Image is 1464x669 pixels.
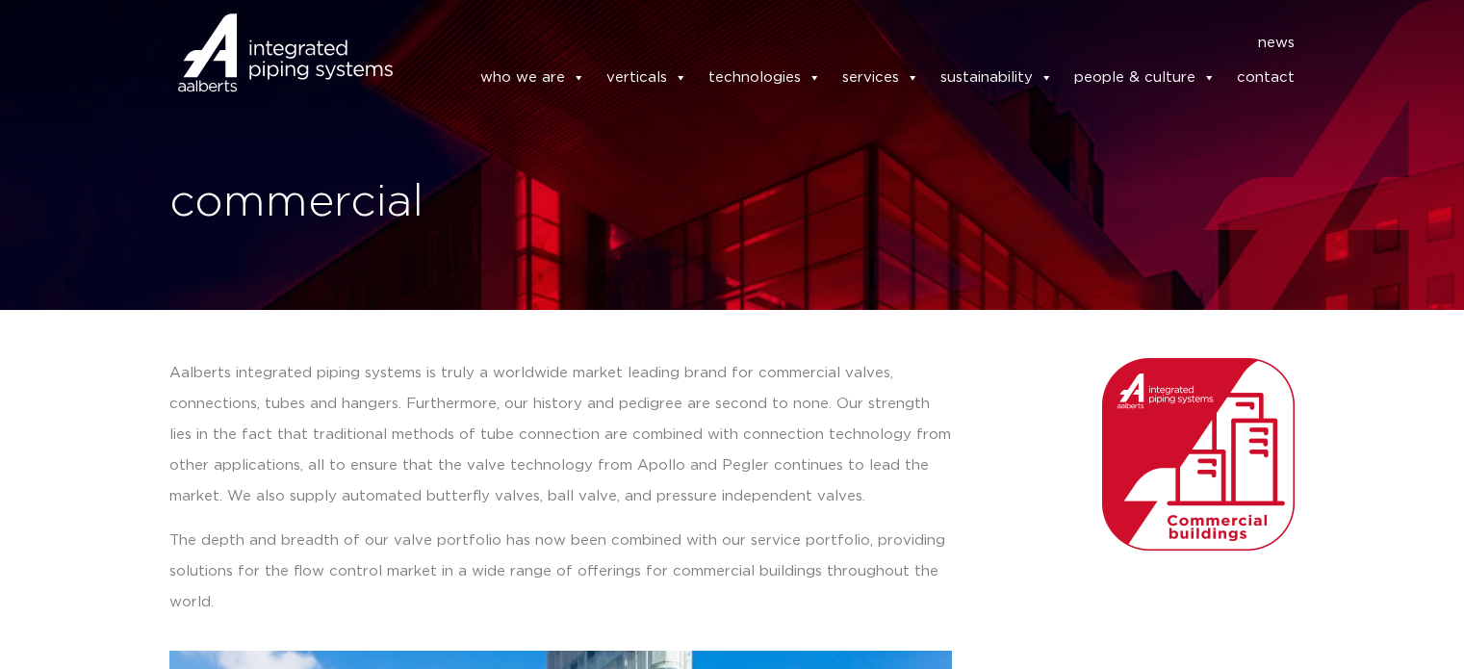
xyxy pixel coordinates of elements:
p: Aalberts integrated piping systems is truly a worldwide market leading brand for commercial valve... [169,358,952,512]
a: who we are [480,59,585,97]
h1: commercial [169,172,723,234]
img: Aalberts_IPS_icon_commercial_buildings_rgb [1102,358,1295,551]
nav: Menu [422,28,1296,59]
a: sustainability [940,59,1053,97]
a: services [842,59,919,97]
a: contact [1237,59,1295,97]
a: technologies [708,59,821,97]
a: verticals [606,59,687,97]
a: people & culture [1074,59,1216,97]
a: news [1258,28,1295,59]
p: The depth and breadth of our valve portfolio has now been combined with our service portfolio, pr... [169,526,952,618]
